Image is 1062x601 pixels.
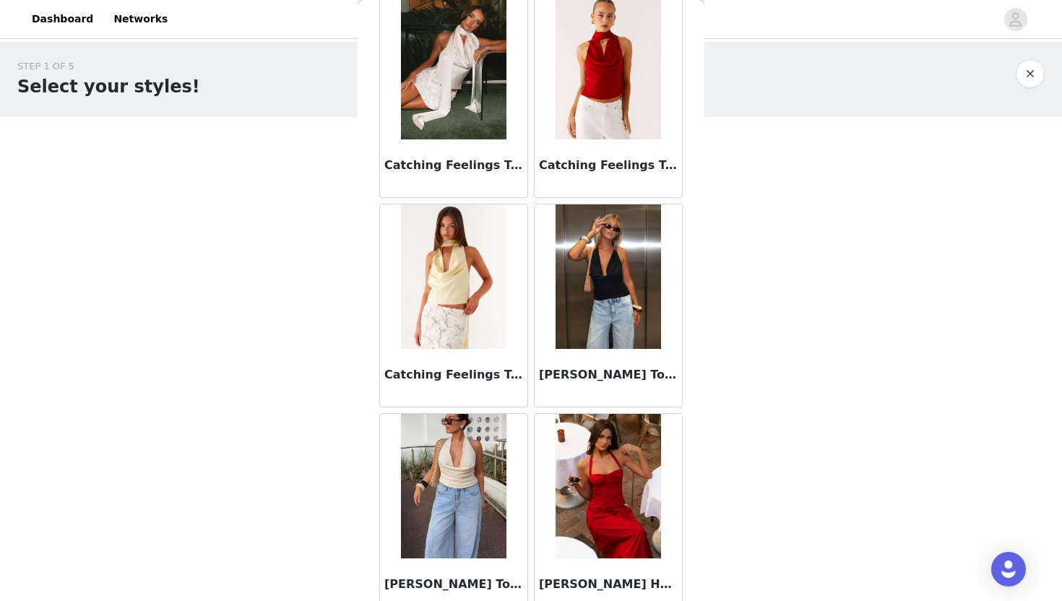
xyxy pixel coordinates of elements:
a: Networks [105,3,176,35]
h3: Catching Feelings Top - Red [539,157,678,174]
div: STEP 1 OF 5 [17,59,200,74]
h3: [PERSON_NAME] Top - Lemon [384,576,523,593]
h3: [PERSON_NAME] Halter Top - Cherry Red [539,576,678,593]
h3: Catching Feelings Top - Yellow [384,366,523,384]
div: Open Intercom Messenger [991,552,1026,587]
h1: Select your styles! [17,74,200,100]
div: avatar [1009,8,1022,31]
img: Cheryl Bustier Halter Top - Cherry Red [556,414,660,558]
h3: Catching Feelings Top - Ivory [384,157,523,174]
a: Dashboard [23,3,102,35]
img: Charli Cowl Top - Lemon [401,414,506,558]
img: Charli Cowl Top - Black [556,204,660,349]
h3: [PERSON_NAME] Top - Black [539,366,678,384]
img: Catching Feelings Top - Yellow [401,204,506,349]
